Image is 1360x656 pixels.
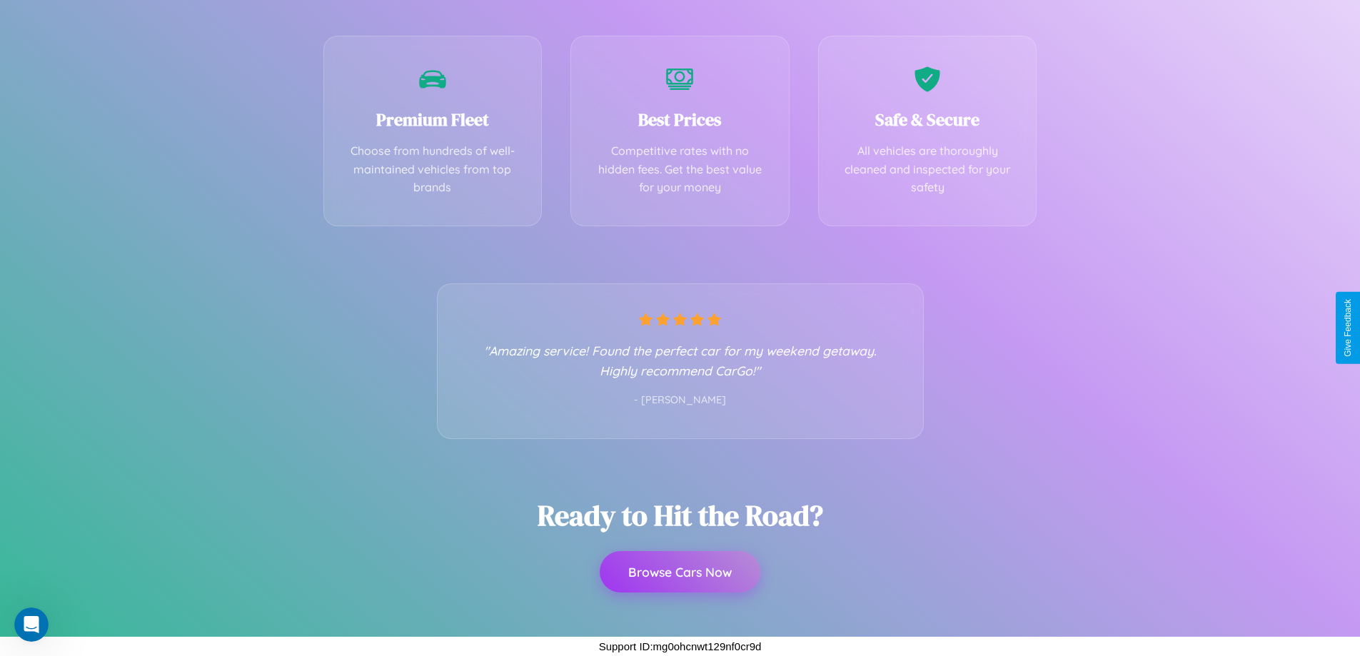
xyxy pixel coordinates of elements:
[840,142,1015,197] p: All vehicles are thoroughly cleaned and inspected for your safety
[840,108,1015,131] h3: Safe & Secure
[538,496,823,535] h2: Ready to Hit the Road?
[599,637,762,656] p: Support ID: mg0ohcnwt129nf0cr9d
[346,108,520,131] h3: Premium Fleet
[600,551,760,592] button: Browse Cars Now
[466,340,895,380] p: "Amazing service! Found the perfect car for my weekend getaway. Highly recommend CarGo!"
[593,108,767,131] h3: Best Prices
[593,142,767,197] p: Competitive rates with no hidden fees. Get the best value for your money
[1343,299,1353,357] div: Give Feedback
[466,391,895,410] p: - [PERSON_NAME]
[346,142,520,197] p: Choose from hundreds of well-maintained vehicles from top brands
[14,607,49,642] iframe: Intercom live chat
